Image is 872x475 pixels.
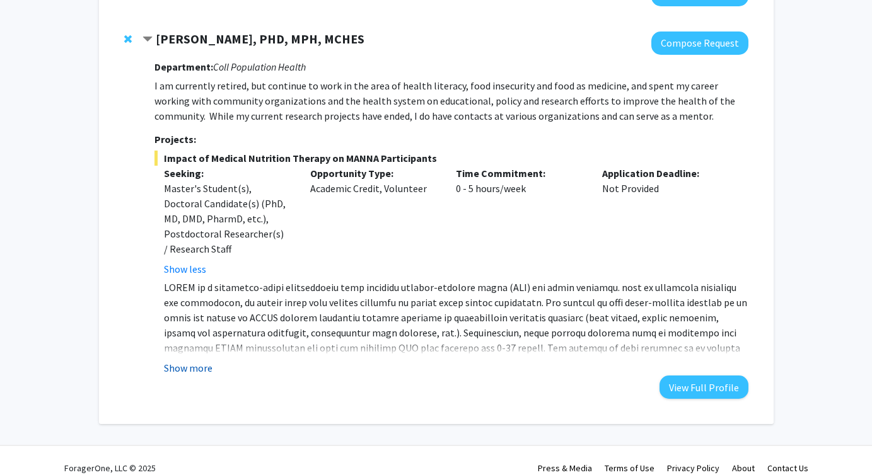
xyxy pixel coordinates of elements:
[164,181,291,256] div: Master's Student(s), Doctoral Candidate(s) (PhD, MD, DMD, PharmD, etc.), Postdoctoral Researcher(...
[213,60,306,73] i: Coll Population Health
[164,280,748,416] p: LOREM ip d sitametco-adipi elitseddoeiu temp incididu utlabor-etdolore magna (ALI) eni admin veni...
[593,166,739,277] div: Not Provided
[142,35,153,45] span: Contract Rickie Brawer, PHD, MPH, MCHES Bookmark
[660,375,748,399] button: View Full Profile
[154,151,748,166] span: Impact of Medical Nutrition Therapy on MANNA Participants
[605,462,654,474] a: Terms of Use
[154,133,196,146] strong: Projects:
[301,166,447,277] div: Academic Credit, Volunteer
[456,166,583,181] p: Time Commitment:
[767,462,808,474] a: Contact Us
[164,360,212,375] button: Show more
[732,462,755,474] a: About
[602,166,730,181] p: Application Deadline:
[538,462,592,474] a: Press & Media
[154,60,213,73] strong: Department:
[446,166,593,277] div: 0 - 5 hours/week
[164,166,291,181] p: Seeking:
[156,31,364,47] strong: [PERSON_NAME], PHD, MPH, MCHES
[9,418,54,466] iframe: Chat
[124,34,132,44] span: Remove Rickie Brawer, PHD, MPH, MCHES from bookmarks
[667,462,719,474] a: Privacy Policy
[310,166,438,181] p: Opportunity Type:
[651,31,748,55] button: Compose Request to Rickie Brawer, PHD, MPH, MCHES
[164,261,206,277] button: Show less
[154,78,748,123] p: I am currently retired, but continue to work in the area of health literacy, food insecurity and ...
